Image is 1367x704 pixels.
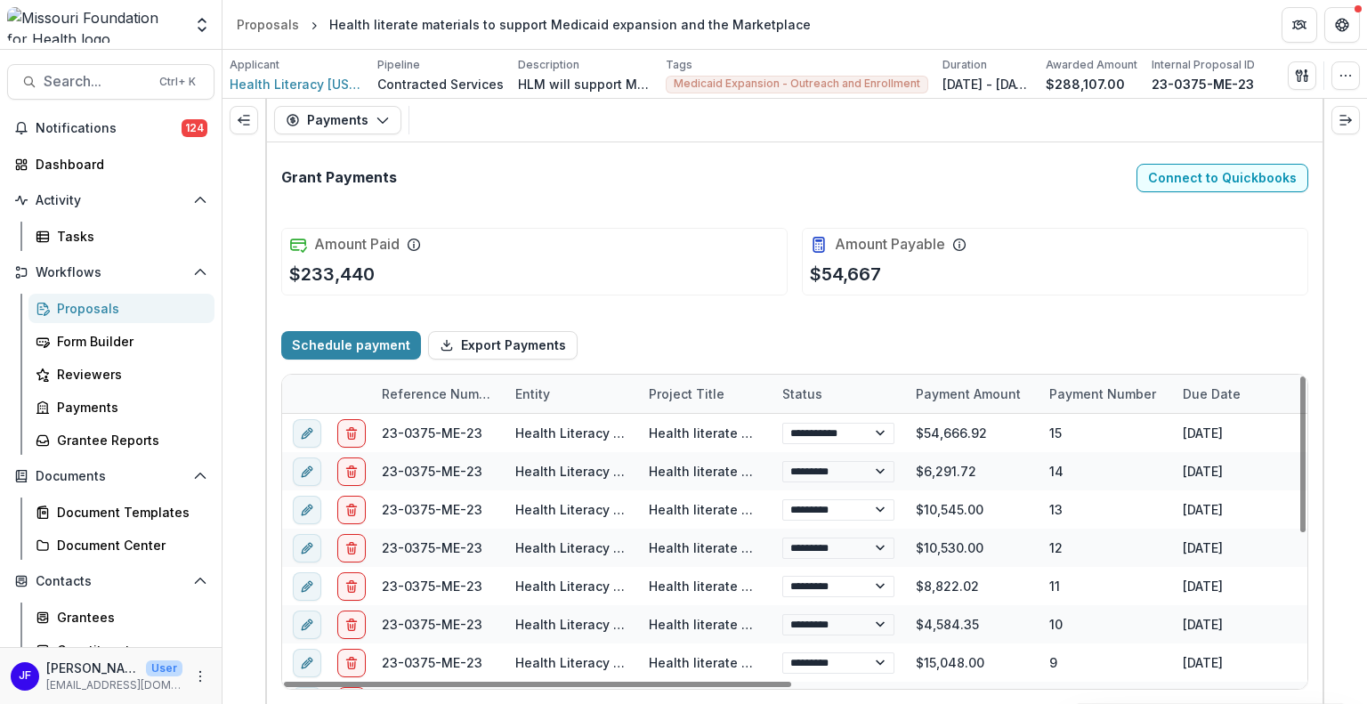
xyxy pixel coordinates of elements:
p: Duration [942,57,987,73]
p: HLM will support Medicaid and Marketplace enrollments, renewals, and access to health care servic... [518,75,651,93]
div: Constituents [57,641,200,659]
div: 23-0375-ME-23 [382,538,482,557]
a: Health literate materials to support Medicaid expansion and the Marketplace [649,540,1130,555]
a: Health Literacy [US_STATE] [515,425,683,441]
p: $288,107.00 [1046,75,1125,93]
div: [DATE] [1172,643,1306,682]
div: Due Date [1172,375,1306,413]
a: Health Literacy [US_STATE] [515,579,683,594]
button: edit [293,457,321,485]
button: Open Contacts [7,567,214,595]
div: Project Title [638,384,735,403]
p: Applicant [230,57,279,73]
span: Search... [44,73,149,90]
button: Open Activity [7,186,214,214]
p: 23-0375-ME-23 [1152,75,1254,93]
div: [DATE] [1172,490,1306,529]
button: Partners [1282,7,1317,43]
div: 12 [1049,538,1063,557]
span: 124 [182,119,207,137]
div: Payment Amount [905,384,1031,403]
button: delete [337,457,366,485]
button: Connect to Quickbooks [1136,164,1308,192]
img: Missouri Foundation for Health logo [7,7,182,43]
button: Payments [274,106,401,134]
div: Reviewers [57,365,200,384]
a: Reviewers [28,360,214,389]
p: Pipeline [377,57,420,73]
p: Tags [666,57,692,73]
h2: Amount Paid [314,236,400,253]
div: [DATE] [1172,414,1306,452]
a: Health Literacy [US_STATE] [515,617,683,632]
a: Proposals [28,294,214,323]
div: [DATE] [1172,567,1306,605]
button: delete [337,495,366,523]
span: Medicaid Expansion - Outreach and Enrollment [674,77,920,90]
div: Payment Number [1039,384,1167,403]
div: Payment Number [1039,375,1172,413]
button: Notifications124 [7,114,214,142]
p: $233,440 [289,261,375,287]
div: Payment Amount [905,375,1039,413]
button: edit [293,571,321,600]
button: Export Payments [428,331,578,360]
div: Proposals [237,15,299,34]
p: Description [518,57,579,73]
button: edit [293,610,321,638]
button: delete [337,533,366,562]
button: delete [337,571,366,600]
a: Health literate materials to support Medicaid expansion and the Marketplace [649,464,1130,479]
span: Contacts [36,574,186,589]
button: More [190,666,211,687]
button: delete [337,648,366,676]
div: 23-0375-ME-23 [382,462,482,481]
div: [DATE] [1172,452,1306,490]
div: $8,822.02 [905,567,1039,605]
div: Due Date [1172,384,1251,403]
a: Health literate materials to support Medicaid expansion and the Marketplace [649,579,1130,594]
p: [EMAIL_ADDRESS][DOMAIN_NAME] [46,677,182,693]
div: Status [772,384,833,403]
a: Health Literacy [US_STATE] [515,540,683,555]
button: Expand left [230,106,258,134]
p: [PERSON_NAME] [46,659,139,677]
div: Entity [505,384,561,403]
a: Health literate materials to support Medicaid expansion and the Marketplace [649,617,1130,632]
div: Proposals [57,299,200,318]
a: Document Templates [28,498,214,527]
a: Tasks [28,222,214,251]
p: User [146,660,182,676]
a: Dashboard [7,150,214,179]
h2: Amount Payable [835,236,945,253]
p: $54,667 [810,261,881,287]
div: Payments [57,398,200,417]
button: Get Help [1324,7,1360,43]
div: 23-0375-ME-23 [382,424,482,442]
a: Health Literacy [US_STATE] [515,655,683,670]
div: Dashboard [36,155,200,174]
span: Activity [36,193,186,208]
div: 23-0375-ME-23 [382,500,482,519]
div: 23-0375-ME-23 [382,615,482,634]
button: edit [293,648,321,676]
div: [DATE] [1172,529,1306,567]
div: Document Center [57,536,200,554]
button: Open entity switcher [190,7,214,43]
button: Schedule payment [281,331,421,360]
p: [DATE] - [DATE] [942,75,1031,93]
div: $15,048.00 [905,643,1039,682]
div: 23-0375-ME-23 [382,577,482,595]
a: Document Center [28,530,214,560]
div: Document Templates [57,503,200,522]
button: Open Workflows [7,258,214,287]
div: 23-0375-ME-23 [382,653,482,672]
h2: Grant Payments [281,169,397,186]
div: Tasks [57,227,200,246]
a: Form Builder [28,327,214,356]
div: Ctrl + K [156,72,199,92]
a: Proposals [230,12,306,37]
div: 10 [1049,615,1063,634]
div: Reference Number [371,375,505,413]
